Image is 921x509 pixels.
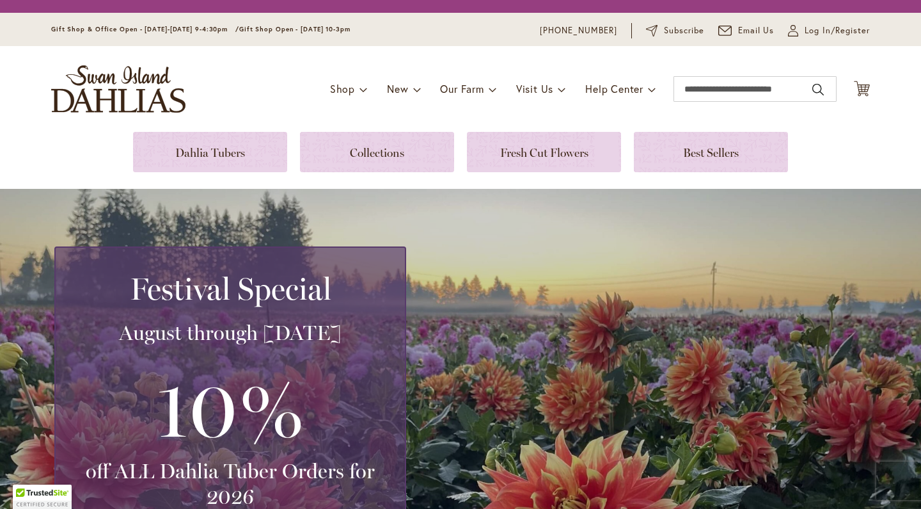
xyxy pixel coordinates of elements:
h3: August through [DATE] [71,320,390,346]
span: Gift Shop Open - [DATE] 10-3pm [239,25,350,33]
a: [PHONE_NUMBER] [540,24,617,37]
span: Log In/Register [805,24,870,37]
span: Help Center [585,82,643,95]
a: store logo [51,65,185,113]
a: Log In/Register [788,24,870,37]
h3: 10% [71,359,390,458]
span: Shop [330,82,355,95]
span: Gift Shop & Office Open - [DATE]-[DATE] 9-4:30pm / [51,25,239,33]
span: Subscribe [664,24,704,37]
a: Email Us [718,24,775,37]
span: Visit Us [516,82,553,95]
span: New [387,82,408,95]
span: Email Us [738,24,775,37]
h2: Festival Special [71,271,390,307]
button: Search [812,79,824,100]
span: Our Farm [440,82,484,95]
a: Subscribe [646,24,704,37]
